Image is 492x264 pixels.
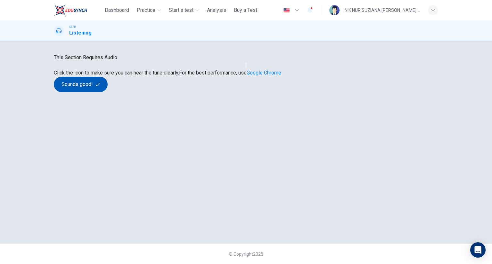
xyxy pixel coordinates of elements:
span: © Copyright 2025 [229,252,263,257]
button: Start a test [166,4,202,16]
span: Practice [137,6,155,14]
img: ELTC logo [54,4,87,17]
a: ELTC logo [54,4,102,17]
span: Dashboard [105,6,129,14]
h1: Listening [69,29,92,37]
span: Click the icon to make sure you can hear the tune clearly. [54,70,179,76]
a: Google Chrome [247,70,281,76]
button: Dashboard [102,4,132,16]
button: Buy a Test [231,4,260,16]
button: Practice [134,4,164,16]
span: For the best performance, use [179,70,281,76]
button: Sounds good! [54,77,108,92]
div: NIK NUR SUZIANA [PERSON_NAME] [PERSON_NAME] [345,6,420,14]
div: Open Intercom Messenger [470,242,486,258]
span: CEFR [69,25,76,29]
span: Buy a Test [234,6,257,14]
button: Analysis [204,4,229,16]
span: Analysis [207,6,226,14]
img: en [283,8,291,13]
span: This Section Requires Audio [54,54,117,60]
span: Start a test [169,6,193,14]
img: Profile picture [329,5,340,15]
